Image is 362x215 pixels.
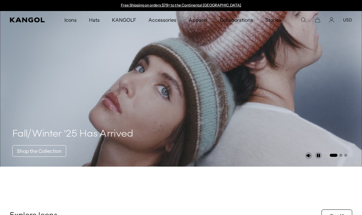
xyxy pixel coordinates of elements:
[183,11,213,29] a: Apparel
[12,128,133,140] h4: Fall/Winter ‘25 Has Arrived
[329,153,347,157] ul: Select a slide to show
[315,17,320,23] button: Cart
[344,154,347,157] button: Go to slide 3
[142,11,183,29] a: Accessories
[12,145,66,157] a: Shop the Collection
[329,17,334,23] a: Account
[339,154,342,157] button: Go to slide 2
[118,3,244,8] slideshow-component: Announcement bar
[106,11,142,29] a: KANGOLF
[64,11,77,29] span: Icons
[118,3,244,8] div: Announcement
[89,11,100,29] span: Hats
[265,11,281,29] span: Stories
[220,11,253,29] span: Collaborations
[112,11,136,29] span: KANGOLF
[189,11,207,29] span: Apparel
[83,11,106,29] a: Hats
[121,3,241,7] a: Free Shipping on orders $79+ to the Continental [GEOGRAPHIC_DATA]
[259,11,287,29] a: Stories
[330,154,337,157] button: Go to slide 1
[301,17,306,23] summary: Search here
[343,17,352,23] button: USD
[214,11,259,29] a: Collaborations
[118,3,244,8] div: 1 of 2
[58,11,83,29] a: Icons
[305,152,312,159] button: Unmute
[10,17,45,22] a: Kangol
[315,152,322,159] button: Pause
[148,11,176,29] span: Accessories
